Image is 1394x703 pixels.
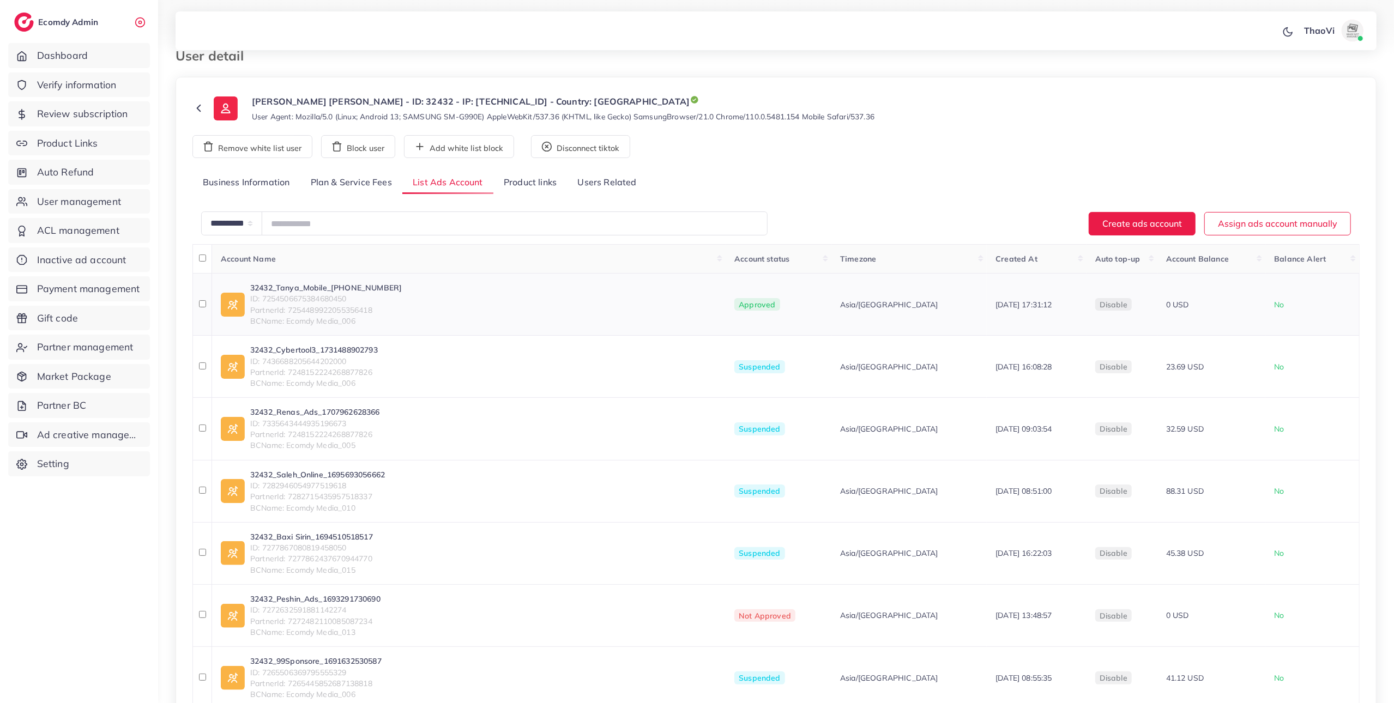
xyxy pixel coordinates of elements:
span: Verify information [37,78,117,92]
span: disable [1100,611,1127,621]
span: Account status [734,254,789,264]
span: Ad creative management [37,428,142,442]
span: Asia/[GEOGRAPHIC_DATA] [840,610,938,621]
span: Suspended [734,422,784,435]
img: ic-ad-info.7fc67b75.svg [221,666,245,690]
span: ID: 7436688205644202000 [250,356,378,367]
img: ic-ad-info.7fc67b75.svg [221,604,245,628]
a: Market Package [8,364,150,389]
span: PartnerId: 7254489922055356418 [250,305,402,316]
img: ic-ad-info.7fc67b75.svg [221,541,245,565]
a: Plan & Service Fees [300,171,402,195]
img: ic-ad-info.7fc67b75.svg [221,417,245,441]
button: Add white list block [404,135,514,158]
button: Assign ads account manually [1204,212,1351,235]
span: BCName: Ecomdy Media_010 [250,502,385,513]
span: BCName: Ecomdy Media_006 [250,689,382,700]
span: No [1274,300,1284,310]
span: BCName: Ecomdy Media_005 [250,440,380,451]
span: ACL management [37,223,119,238]
button: Create ads account [1089,212,1196,235]
img: icon-tick.de4e08dc.svg [690,95,699,105]
a: 32432_99Sponsore_1691632530587 [250,656,382,666]
a: Inactive ad account [8,247,150,272]
button: Disconnect tiktok [531,135,630,158]
a: Verify information [8,72,150,98]
span: disable [1100,362,1127,372]
a: Ad creative management [8,422,150,447]
a: Business Information [192,171,300,195]
span: Product Links [37,136,98,150]
span: Asia/[GEOGRAPHIC_DATA] [840,672,938,683]
span: No [1274,424,1284,434]
span: Suspended [734,671,784,684]
a: 32432_Baxi Sirin_1694510518517 [250,531,373,542]
span: [DATE] 16:08:28 [995,362,1052,372]
p: ThaoVi [1304,24,1335,37]
span: 0 USD [1166,300,1189,310]
a: ACL management [8,218,150,243]
a: Auto Refund [8,160,150,185]
span: No [1274,362,1284,372]
span: Review subscription [37,107,128,121]
a: User management [8,189,150,214]
p: [PERSON_NAME] [PERSON_NAME] - ID: 32432 - IP: [TECHNICAL_ID] - Country: [GEOGRAPHIC_DATA] [252,95,874,108]
img: ic-ad-info.7fc67b75.svg [221,479,245,503]
a: 32432_Cybertool3_1731488902793 [250,344,378,355]
img: ic-ad-info.7fc67b75.svg [221,355,245,379]
span: Suspended [734,360,784,373]
span: Account Name [221,254,276,264]
a: ThaoViavatar [1298,20,1368,41]
span: PartnerId: 7248152224268877826 [250,429,380,440]
a: Product links [493,171,567,195]
span: Setting [37,457,69,471]
span: PartnerId: 7282715435957518337 [250,491,385,502]
span: ID: 7272632591881142274 [250,604,381,615]
img: avatar [1342,20,1363,41]
span: [DATE] 17:31:12 [995,300,1052,310]
span: Balance Alert [1274,254,1326,264]
a: List Ads Account [402,171,493,195]
a: Partner management [8,335,150,360]
a: 32432_Renas_Ads_1707962628366 [250,407,380,417]
span: Partner management [37,340,134,354]
span: 45.38 USD [1166,548,1204,558]
span: Dashboard [37,49,88,63]
span: Approved [734,298,780,311]
span: PartnerId: 7272482110085087234 [250,616,381,627]
span: Market Package [37,369,111,384]
img: logo [14,13,34,32]
a: 32432_Tanya_Mobile_[PHONE_NUMBER] [250,282,402,293]
span: disable [1100,424,1127,434]
span: Created At [995,254,1037,264]
span: BCName: Ecomdy Media_015 [250,565,373,575]
span: PartnerId: 7277862437670944770 [250,553,373,564]
span: No [1274,610,1284,620]
span: 23.69 USD [1166,362,1204,372]
a: Payment management [8,276,150,301]
a: Users Related [567,171,647,195]
span: User management [37,195,121,209]
span: 41.12 USD [1166,673,1204,683]
a: Gift code [8,306,150,331]
a: Review subscription [8,101,150,126]
span: Gift code [37,311,78,325]
span: BCName: Ecomdy Media_006 [250,316,402,326]
span: No [1274,486,1284,496]
span: Inactive ad account [37,253,126,267]
span: ID: 7254506675384680450 [250,293,402,304]
span: No [1274,673,1284,683]
span: ID: 7282946054977519618 [250,480,385,491]
img: ic-ad-info.7fc67b75.svg [221,293,245,317]
span: Suspended [734,484,784,498]
span: BCName: Ecomdy Media_013 [250,627,381,638]
a: Dashboard [8,43,150,68]
span: ID: 7277867080819458050 [250,542,373,553]
a: Setting [8,451,150,476]
span: Asia/[GEOGRAPHIC_DATA] [840,423,938,434]
span: Suspended [734,547,784,560]
span: [DATE] 08:51:00 [995,486,1052,496]
span: [DATE] 16:22:03 [995,548,1052,558]
span: Auto Refund [37,165,94,179]
span: Asia/[GEOGRAPHIC_DATA] [840,299,938,310]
